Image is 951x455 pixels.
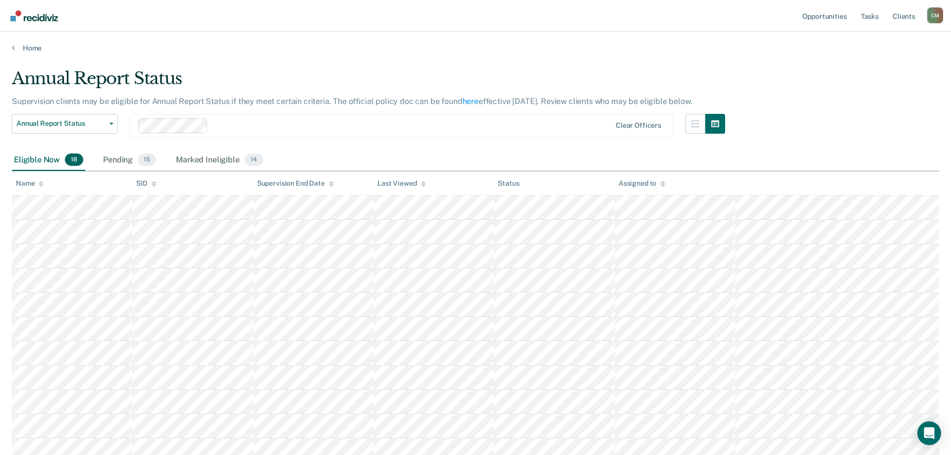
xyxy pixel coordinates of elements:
[16,179,44,188] div: Name
[616,121,661,130] div: Clear officers
[16,119,106,128] span: Annual Report Status
[65,153,83,166] span: 18
[12,114,118,134] button: Annual Report Status
[245,153,263,166] span: 14
[927,7,943,23] button: Profile dropdown button
[498,179,519,188] div: Status
[917,421,941,445] div: Open Intercom Messenger
[377,179,425,188] div: Last Viewed
[101,150,158,171] div: Pending15
[619,179,665,188] div: Assigned to
[174,150,264,171] div: Marked Ineligible14
[463,97,478,106] a: here
[12,44,939,52] a: Home
[138,153,156,166] span: 15
[927,7,943,23] div: C M
[12,68,725,97] div: Annual Report Status
[10,10,58,21] img: Recidiviz
[12,150,85,171] div: Eligible Now18
[257,179,334,188] div: Supervision End Date
[136,179,157,188] div: SID
[12,97,692,106] p: Supervision clients may be eligible for Annual Report Status if they meet certain criteria. The o...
